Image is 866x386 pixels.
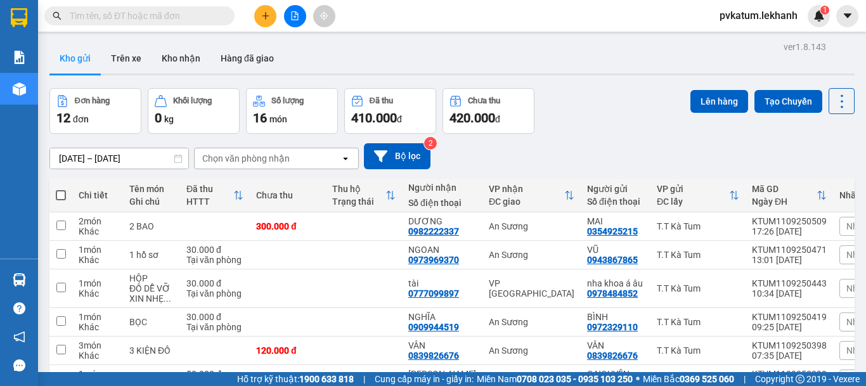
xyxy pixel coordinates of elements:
button: Trên xe [101,43,152,74]
div: KTUM1109250390 [752,369,827,379]
input: Tìm tên, số ĐT hoặc mã đơn [70,9,219,23]
span: 420.000 [449,110,495,125]
button: Khối lượng0kg [148,88,240,134]
div: An Sương [489,250,574,260]
span: đ [495,114,500,124]
div: An Sương [489,221,574,231]
button: Lên hàng [690,90,748,113]
span: Cung cấp máy in - giấy in: [375,372,474,386]
img: logo-vxr [11,8,27,27]
span: aim [320,11,328,20]
button: aim [313,5,335,27]
img: icon-new-feature [813,10,825,22]
div: 0839826676 [408,351,459,361]
div: 2 món [79,216,117,226]
div: Chưa thu [468,96,500,105]
div: Chi tiết [79,190,117,200]
div: BỌC [129,317,174,327]
th: Toggle SortBy [650,179,746,212]
div: 120.000 đ [256,345,320,356]
div: 09:25 [DATE] [752,322,827,332]
div: 0839826676 [587,351,638,361]
div: 0973969370 [408,255,459,265]
div: Mã GD [752,184,817,194]
div: VŨ [587,245,644,255]
div: Khác [79,226,117,236]
div: T.T Kà Tum [657,250,739,260]
div: 1 món [79,369,117,379]
input: Select a date range. [50,148,188,169]
div: tài [408,278,476,288]
div: GIA LINH [408,369,476,379]
div: Ghi chú [129,196,174,207]
button: Chưa thu420.000đ [443,88,534,134]
div: 1 món [79,278,117,288]
button: Tạo Chuyến [754,90,822,113]
div: 2 BAO [129,221,174,231]
img: warehouse-icon [13,273,26,286]
div: Đã thu [186,184,233,194]
span: đ [397,114,402,124]
span: 410.000 [351,110,397,125]
div: VP gửi [657,184,729,194]
div: 10:34 [DATE] [752,288,827,299]
span: message [13,359,25,371]
img: warehouse-icon [13,82,26,96]
div: 1 món [79,312,117,322]
div: Tại văn phòng [186,288,243,299]
div: 30.000 đ [186,278,243,288]
div: NGHĨA [408,312,476,322]
div: Thu hộ [332,184,385,194]
img: solution-icon [13,51,26,64]
div: 13:01 [DATE] [752,255,827,265]
strong: 0369 525 060 [680,374,734,384]
span: copyright [796,375,805,383]
span: Miền Nam [477,372,633,386]
div: Khác [79,322,117,332]
div: Khác [79,288,117,299]
div: 0354925215 [587,226,638,236]
button: Đơn hàng12đơn [49,88,141,134]
button: Số lượng16món [246,88,338,134]
button: Kho gửi [49,43,101,74]
sup: 2 [424,137,437,150]
div: 0909944519 [408,322,459,332]
div: Đã thu [370,96,393,105]
button: Kho nhận [152,43,210,74]
span: đơn [73,114,89,124]
span: món [269,114,287,124]
div: 3 món [79,340,117,351]
sup: 1 [820,6,829,15]
span: Hỗ trợ kỹ thuật: [237,372,354,386]
span: kg [164,114,174,124]
div: MAI [587,216,644,226]
div: 30.000 đ [186,245,243,255]
div: Số điện thoại [408,198,476,208]
th: Toggle SortBy [326,179,402,212]
span: ⚪️ [636,376,640,382]
strong: 1900 633 818 [299,374,354,384]
th: Toggle SortBy [180,179,250,212]
div: T.T Kà Tum [657,283,739,293]
div: Đơn hàng [75,96,110,105]
div: NGOAN [408,245,476,255]
span: question-circle [13,302,25,314]
span: notification [13,331,25,343]
span: 0 [155,110,162,125]
div: C NGUYÊN [587,369,644,379]
div: 1 món [79,245,117,255]
div: HTTT [186,196,233,207]
div: T.T Kà Tum [657,317,739,327]
span: pvkatum.lekhanh [709,8,808,23]
span: Miền Bắc [643,372,734,386]
div: Khác [79,255,117,265]
span: plus [261,11,270,20]
div: ĐC giao [489,196,564,207]
div: Số lượng [271,96,304,105]
div: Người gửi [587,184,644,194]
div: Trạng thái [332,196,385,207]
strong: 0708 023 035 - 0935 103 250 [517,374,633,384]
div: KTUM1109250398 [752,340,827,351]
span: search [53,11,61,20]
div: 0777099897 [408,288,459,299]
